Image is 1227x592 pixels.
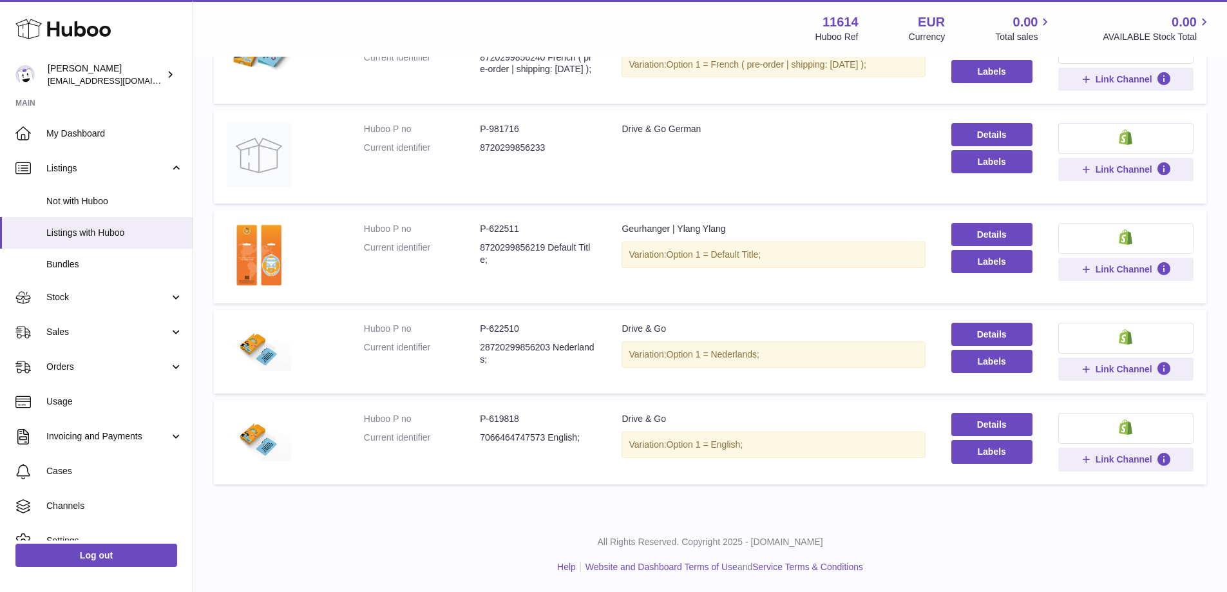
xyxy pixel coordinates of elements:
span: [EMAIL_ADDRESS][DOMAIN_NAME] [48,75,189,86]
dd: 8720299856233 [480,142,596,154]
span: Total sales [995,31,1052,43]
span: Orders [46,361,169,373]
span: Sales [46,326,169,338]
img: shopify-small.png [1119,129,1132,145]
dd: 8720299856219 Default Title; [480,242,596,266]
button: Link Channel [1058,448,1194,471]
span: Listings with Huboo [46,227,183,239]
button: Labels [951,350,1032,373]
div: Variation: [622,341,925,368]
a: Details [951,323,1032,346]
span: Settings [46,535,183,547]
span: Option 1 = Nederlands; [667,349,759,359]
dt: Huboo P no [364,223,480,235]
span: Listings [46,162,169,175]
div: Currency [909,31,946,43]
li: and [581,561,863,573]
span: Channels [46,500,183,512]
a: Service Terms & Conditions [752,562,863,572]
div: Geurhanger | Ylang Ylang [622,223,925,235]
div: Huboo Ref [815,31,859,43]
img: Geurhanger | Ylang Ylang [227,223,291,287]
a: Log out [15,544,177,567]
span: My Dashboard [46,128,183,140]
div: Variation: [622,242,925,268]
a: Help [557,562,576,572]
span: Bundles [46,258,183,271]
button: Link Channel [1058,158,1194,181]
span: Stock [46,291,169,303]
dd: P-622511 [480,223,596,235]
dd: 8720299856240 French ( pre-order | shipping: [DATE] ); [480,52,596,76]
span: Option 1 = French ( pre-order | shipping: [DATE] ); [667,59,866,70]
span: Link Channel [1096,454,1152,465]
span: Link Channel [1096,363,1152,375]
img: Drive & Go [227,323,291,371]
div: Drive & Go [622,323,925,335]
span: 0.00 [1172,14,1197,31]
p: All Rights Reserved. Copyright 2025 - [DOMAIN_NAME] [204,536,1217,548]
dt: Huboo P no [364,323,480,335]
a: Website and Dashboard Terms of Use [585,562,737,572]
button: Labels [951,60,1032,83]
dt: Current identifier [364,52,480,76]
dt: Current identifier [364,341,480,366]
button: Labels [951,150,1032,173]
img: shopify-small.png [1119,329,1132,345]
dt: Current identifier [364,242,480,266]
span: Not with Huboo [46,195,183,207]
button: Link Channel [1058,258,1194,281]
span: Link Channel [1096,73,1152,85]
span: Option 1 = English; [667,439,743,450]
span: 0.00 [1013,14,1038,31]
dd: 28720299856203 Nederlands; [480,341,596,366]
dt: Huboo P no [364,123,480,135]
div: Drive & Go [622,413,925,425]
strong: 11614 [823,14,859,31]
dd: P-622510 [480,323,596,335]
span: Option 1 = Default Title; [667,249,761,260]
dd: P-619818 [480,413,596,425]
dt: Huboo P no [364,413,480,425]
div: Drive & Go German [622,123,925,135]
dd: 7066464747573 English; [480,432,596,444]
img: shopify-small.png [1119,419,1132,435]
img: internalAdmin-11614@internal.huboo.com [15,65,35,84]
a: Details [951,123,1032,146]
span: Cases [46,465,183,477]
div: Variation: [622,52,925,78]
dt: Current identifier [364,432,480,444]
button: Labels [951,250,1032,273]
strong: EUR [918,14,945,31]
button: Link Channel [1058,358,1194,381]
span: Invoicing and Payments [46,430,169,443]
div: Variation: [622,432,925,458]
a: 0.00 AVAILABLE Stock Total [1103,14,1212,43]
img: Drive & Go German [227,123,291,187]
span: Link Channel [1096,164,1152,175]
dt: Current identifier [364,142,480,154]
img: Drive & Go [227,413,291,461]
button: Link Channel [1058,68,1194,91]
a: Details [951,223,1032,246]
img: shopify-small.png [1119,229,1132,245]
a: 0.00 Total sales [995,14,1052,43]
span: Usage [46,396,183,408]
button: Labels [951,440,1032,463]
div: [PERSON_NAME] [48,62,164,87]
a: Details [951,413,1032,436]
span: Link Channel [1096,263,1152,275]
span: AVAILABLE Stock Total [1103,31,1212,43]
dd: P-981716 [480,123,596,135]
